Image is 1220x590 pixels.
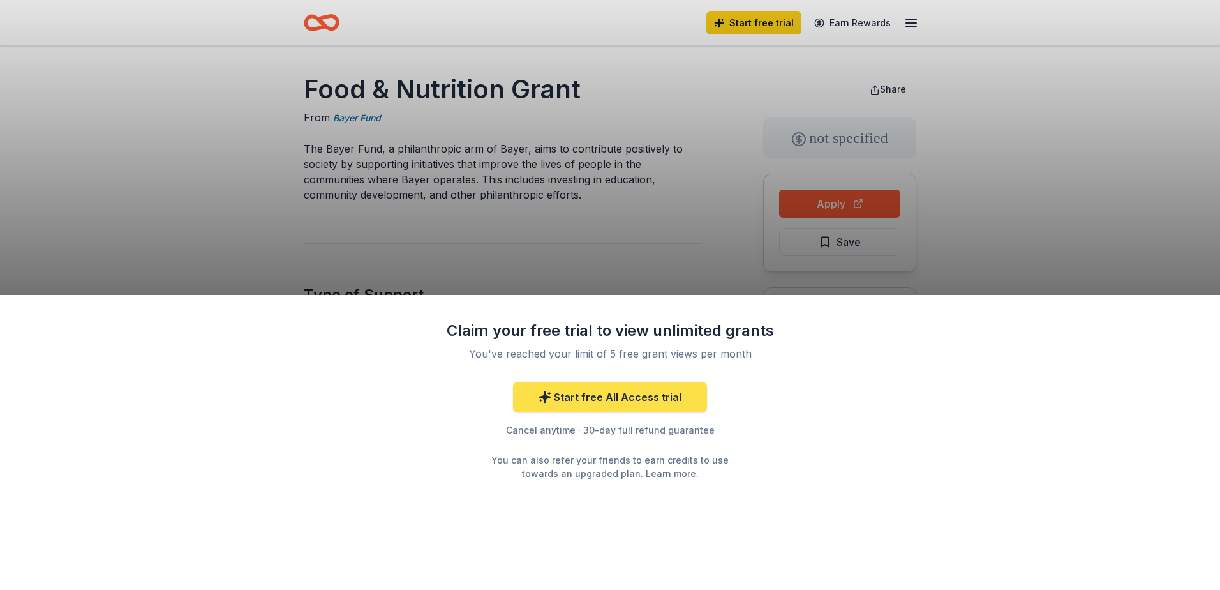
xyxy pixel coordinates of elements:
a: Learn more [646,467,696,480]
div: Cancel anytime · 30-day full refund guarantee [444,423,776,438]
div: Claim your free trial to view unlimited grants [444,321,776,341]
a: Start free All Access trial [513,382,707,412]
div: You've reached your limit of 5 free grant views per month [459,346,761,361]
div: You can also refer your friends to earn credits to use towards an upgraded plan. . [480,453,740,480]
